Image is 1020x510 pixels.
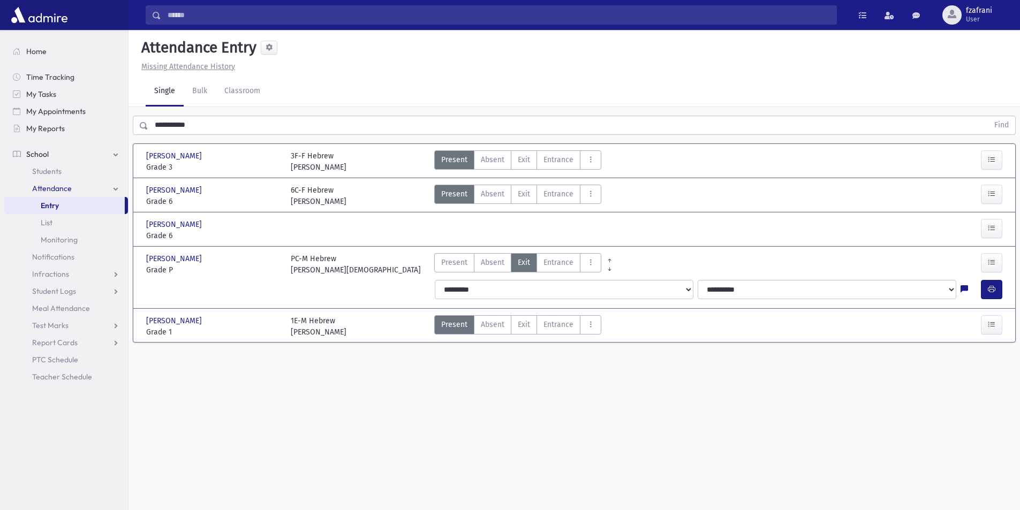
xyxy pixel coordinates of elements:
span: Exit [518,154,530,165]
a: Monitoring [4,231,128,248]
span: Exit [518,257,530,268]
a: Student Logs [4,283,128,300]
a: School [4,146,128,163]
span: School [26,149,49,159]
span: My Appointments [26,106,86,116]
div: 6C-F Hebrew [PERSON_NAME] [291,185,346,207]
span: Entrance [543,257,573,268]
span: [PERSON_NAME] [146,150,204,162]
span: Home [26,47,47,56]
span: Infractions [32,269,69,279]
span: Absent [481,188,504,200]
button: Find [988,116,1015,134]
span: Grade 6 [146,230,280,241]
h5: Attendance Entry [137,39,256,57]
span: Present [441,154,467,165]
span: Grade 1 [146,326,280,338]
a: Teacher Schedule [4,368,128,385]
span: Entry [41,201,59,210]
a: List [4,214,128,231]
div: AttTypes [434,185,601,207]
span: Student Logs [32,286,76,296]
span: Exit [518,188,530,200]
a: Entry [4,197,125,214]
a: Attendance [4,180,128,197]
a: Missing Attendance History [137,62,235,71]
a: Bulk [184,77,216,106]
span: Students [32,166,62,176]
a: PTC Schedule [4,351,128,368]
a: Test Marks [4,317,128,334]
a: Single [146,77,184,106]
div: PC-M Hebrew [PERSON_NAME][DEMOGRAPHIC_DATA] [291,253,421,276]
a: My Tasks [4,86,128,103]
span: Entrance [543,319,573,330]
a: Report Cards [4,334,128,351]
u: Missing Attendance History [141,62,235,71]
span: Entrance [543,154,573,165]
span: Absent [481,319,504,330]
span: Present [441,319,467,330]
span: Grade P [146,264,280,276]
span: Teacher Schedule [32,372,92,382]
a: Time Tracking [4,68,128,86]
span: [PERSON_NAME] [146,253,204,264]
a: Infractions [4,265,128,283]
span: Attendance [32,184,72,193]
span: My Reports [26,124,65,133]
span: PTC Schedule [32,355,78,364]
a: Classroom [216,77,269,106]
a: My Appointments [4,103,128,120]
div: 3F-F Hebrew [PERSON_NAME] [291,150,346,173]
span: Exit [518,319,530,330]
a: Meal Attendance [4,300,128,317]
div: AttTypes [434,253,601,276]
span: [PERSON_NAME] [146,185,204,196]
a: Students [4,163,128,180]
span: List [41,218,52,227]
span: User [966,15,992,24]
div: AttTypes [434,150,601,173]
div: AttTypes [434,315,601,338]
span: Time Tracking [26,72,74,82]
span: Present [441,188,467,200]
span: [PERSON_NAME] [146,315,204,326]
span: Monitoring [41,235,78,245]
span: Grade 6 [146,196,280,207]
div: 1E-M Hebrew [PERSON_NAME] [291,315,346,338]
span: Absent [481,257,504,268]
span: Absent [481,154,504,165]
span: Test Marks [32,321,69,330]
span: My Tasks [26,89,56,99]
a: My Reports [4,120,128,137]
span: Present [441,257,467,268]
span: Notifications [32,252,74,262]
span: Entrance [543,188,573,200]
span: Grade 3 [146,162,280,173]
input: Search [161,5,836,25]
a: Home [4,43,128,60]
span: [PERSON_NAME] [146,219,204,230]
span: Report Cards [32,338,78,347]
img: AdmirePro [9,4,70,26]
span: Meal Attendance [32,303,90,313]
a: Notifications [4,248,128,265]
span: fzafrani [966,6,992,15]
